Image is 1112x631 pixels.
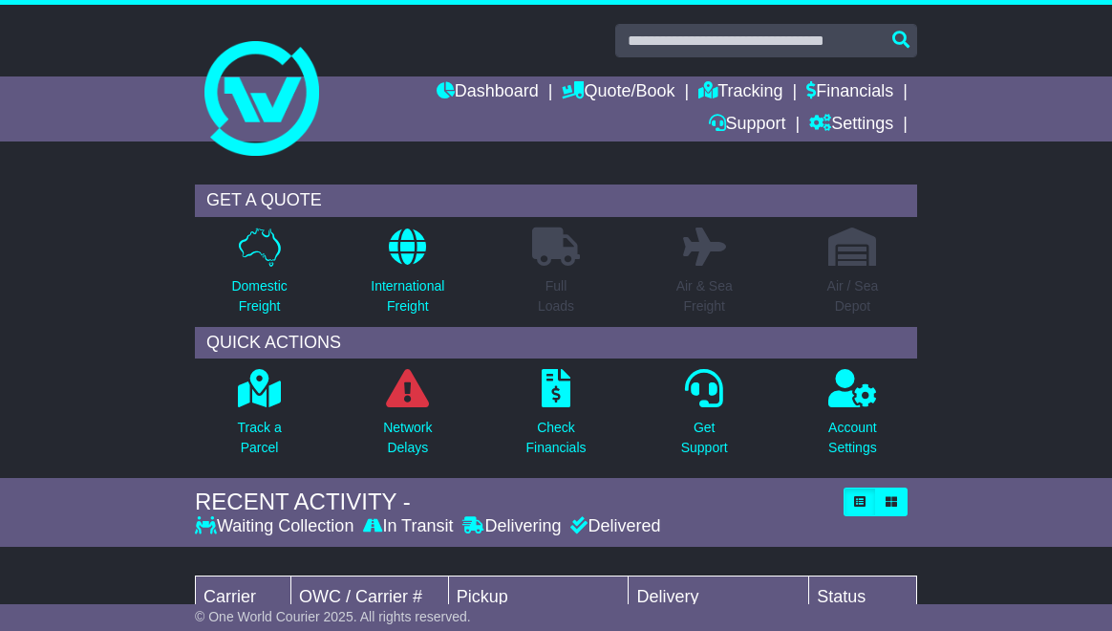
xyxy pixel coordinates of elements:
[383,418,432,458] p: Network Delays
[237,368,283,468] a: Track aParcel
[371,276,444,316] p: International Freight
[629,576,809,618] td: Delivery
[458,516,566,537] div: Delivering
[291,576,449,618] td: OWC / Carrier #
[524,368,587,468] a: CheckFinancials
[196,576,291,618] td: Carrier
[195,185,917,217] div: GET A QUOTE
[448,576,629,618] td: Pickup
[809,109,893,141] a: Settings
[382,368,433,468] a: NetworkDelays
[680,368,729,468] a: GetSupport
[827,368,878,468] a: AccountSettings
[525,418,586,458] p: Check Financials
[806,76,893,109] a: Financials
[532,276,580,316] p: Full Loads
[195,489,834,516] div: RECENT ACTIVITY -
[681,418,728,458] p: Get Support
[566,516,660,537] div: Delivered
[676,276,733,316] p: Air & Sea Freight
[195,516,358,537] div: Waiting Collection
[195,327,917,359] div: QUICK ACTIONS
[195,609,471,624] span: © One World Courier 2025. All rights reserved.
[230,227,288,327] a: DomesticFreight
[827,276,879,316] p: Air / Sea Depot
[370,227,445,327] a: InternationalFreight
[231,276,287,316] p: Domestic Freight
[698,76,782,109] a: Tracking
[562,76,674,109] a: Quote/Book
[828,418,877,458] p: Account Settings
[709,109,786,141] a: Support
[238,418,282,458] p: Track a Parcel
[437,76,539,109] a: Dashboard
[358,516,458,537] div: In Transit
[809,576,917,618] td: Status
